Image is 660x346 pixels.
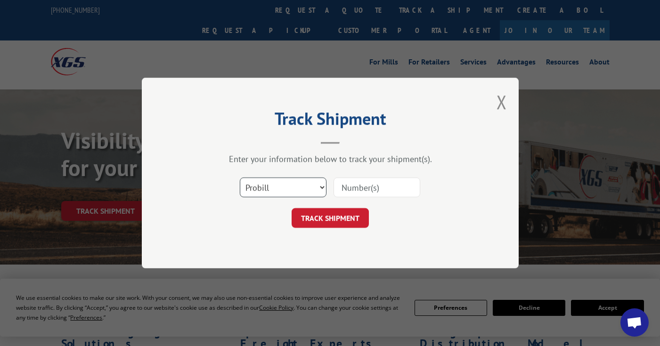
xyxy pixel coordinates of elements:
div: Open chat [620,308,649,337]
button: TRACK SHIPMENT [292,208,369,228]
h2: Track Shipment [189,112,472,130]
button: Close modal [497,89,507,114]
input: Number(s) [334,177,420,197]
div: Enter your information below to track your shipment(s). [189,153,472,164]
